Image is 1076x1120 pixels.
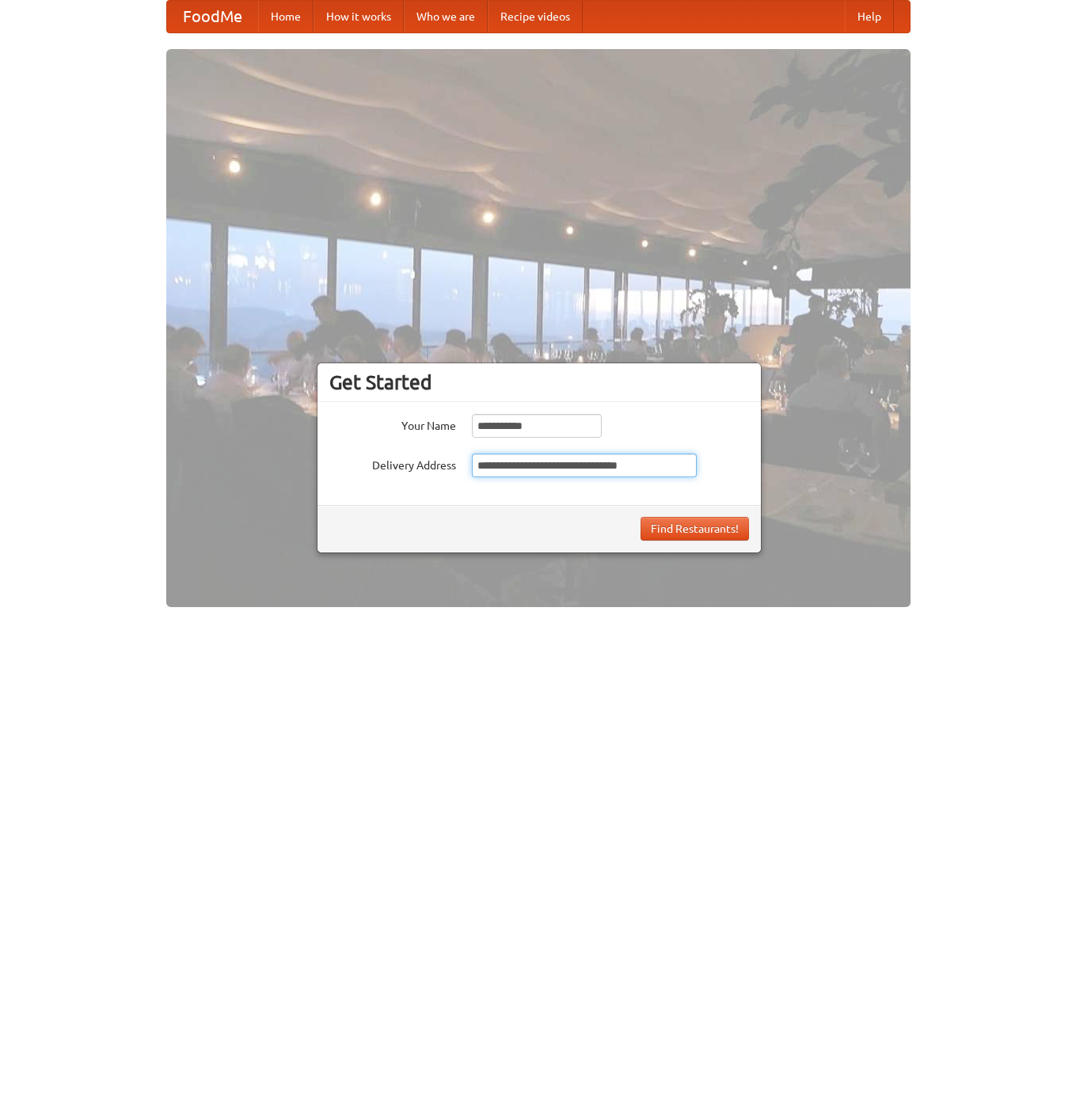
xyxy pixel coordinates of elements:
a: Recipe videos [488,1,583,32]
label: Delivery Address [329,454,456,473]
a: Home [258,1,314,32]
h3: Get Started [329,370,749,394]
button: Find Restaurants! [641,517,749,541]
label: Your Name [329,414,456,434]
a: How it works [314,1,404,32]
a: FoodMe [167,1,258,32]
a: Who we are [404,1,488,32]
a: Help [845,1,894,32]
